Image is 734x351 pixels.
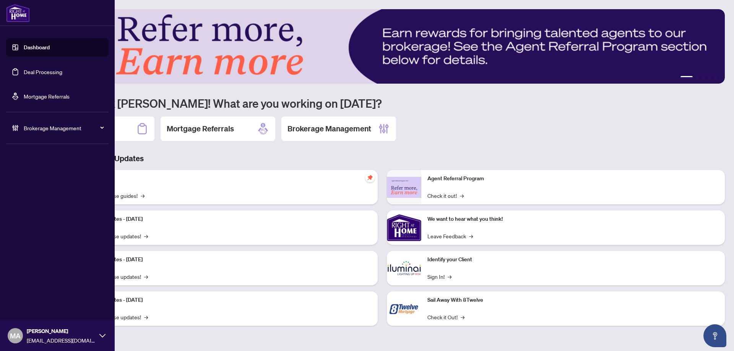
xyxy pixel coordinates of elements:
a: Dashboard [24,44,50,51]
span: → [461,313,464,321]
h2: Brokerage Management [287,123,371,134]
span: [EMAIL_ADDRESS][DOMAIN_NAME] [27,336,96,345]
img: logo [6,4,30,22]
span: [PERSON_NAME] [27,327,96,335]
p: Platform Updates - [DATE] [80,296,372,304]
img: Sail Away With 8Twelve [387,291,421,326]
p: Platform Updates - [DATE] [80,256,372,264]
span: → [448,272,451,281]
span: Brokerage Management [24,124,103,132]
img: We want to hear what you think! [387,210,421,245]
span: → [141,191,145,200]
a: Sign In!→ [427,272,451,281]
a: Check it Out!→ [427,313,464,321]
h2: Mortgage Referrals [167,123,234,134]
a: Leave Feedback→ [427,232,473,240]
img: Slide 0 [40,9,725,84]
button: 1 [680,76,693,79]
p: Sail Away With 8Twelve [427,296,719,304]
img: Agent Referral Program [387,177,421,198]
h3: Brokerage & Industry Updates [40,153,725,164]
span: → [460,191,464,200]
img: Identify your Client [387,251,421,285]
button: 5 [714,76,717,79]
button: 3 [702,76,705,79]
span: → [144,313,148,321]
h1: Welcome back [PERSON_NAME]! What are you working on [DATE]? [40,96,725,110]
button: 4 [708,76,711,79]
span: pushpin [365,173,375,182]
span: → [144,272,148,281]
p: We want to hear what you think! [427,215,719,223]
span: → [144,232,148,240]
button: 2 [696,76,699,79]
a: Deal Processing [24,68,62,75]
p: Platform Updates - [DATE] [80,215,372,223]
a: Mortgage Referrals [24,93,70,100]
p: Self-Help [80,175,372,183]
span: → [469,232,473,240]
span: MA [10,330,21,341]
button: Open asap [703,324,726,347]
a: Check it out!→ [427,191,464,200]
p: Agent Referral Program [427,175,719,183]
p: Identify your Client [427,256,719,264]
